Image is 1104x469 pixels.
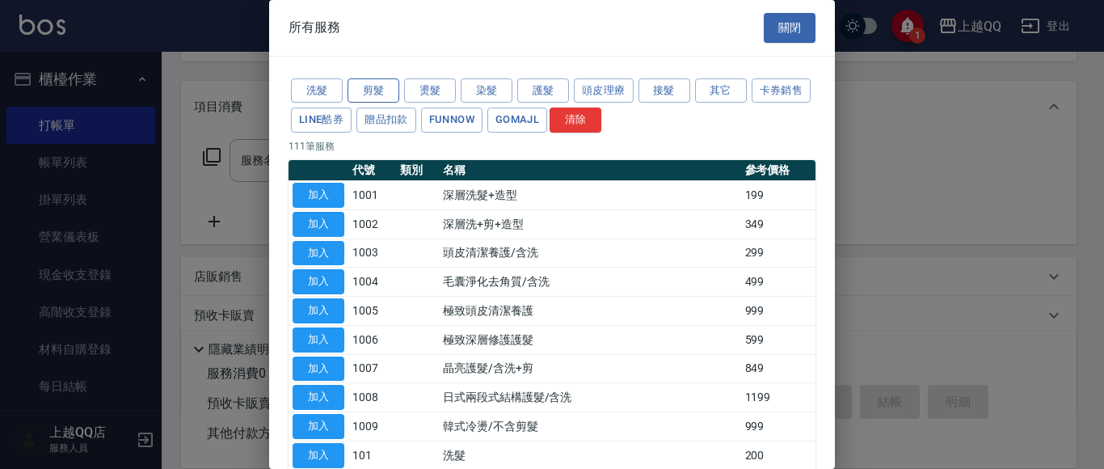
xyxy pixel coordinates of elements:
[741,239,816,268] td: 299
[293,298,344,323] button: 加入
[348,297,396,326] td: 1005
[741,160,816,181] th: 參考價格
[348,383,396,412] td: 1008
[741,412,816,442] td: 999
[439,412,741,442] td: 韓式冷燙/不含剪髮
[289,19,340,36] span: 所有服務
[293,212,344,237] button: 加入
[574,78,634,104] button: 頭皮理療
[404,78,456,104] button: 燙髮
[439,181,741,210] td: 深層洗髮+造型
[293,357,344,382] button: 加入
[291,78,343,104] button: 洗髮
[348,325,396,354] td: 1006
[439,160,741,181] th: 名稱
[293,183,344,208] button: 加入
[348,239,396,268] td: 1003
[348,209,396,239] td: 1002
[439,383,741,412] td: 日式兩段式結構護髮/含洗
[741,209,816,239] td: 349
[289,139,815,154] p: 111 筆服務
[461,78,512,104] button: 染髮
[517,78,569,104] button: 護髮
[348,268,396,297] td: 1004
[348,181,396,210] td: 1001
[638,78,690,104] button: 接髮
[439,239,741,268] td: 頭皮清潔養護/含洗
[348,160,396,181] th: 代號
[348,354,396,383] td: 1007
[293,269,344,294] button: 加入
[439,297,741,326] td: 極致頭皮清潔養護
[293,327,344,353] button: 加入
[439,325,741,354] td: 極致深層修護護髮
[421,108,482,133] button: FUNNOW
[487,108,547,133] button: GOMAJL
[741,268,816,297] td: 499
[439,209,741,239] td: 深層洗+剪+造型
[550,108,601,133] button: 清除
[348,78,399,104] button: 剪髮
[348,412,396,442] td: 1009
[291,108,352,133] button: LINE酷券
[741,383,816,412] td: 1199
[396,160,439,181] th: 類別
[741,325,816,354] td: 599
[741,354,816,383] td: 849
[741,181,816,210] td: 199
[439,268,741,297] td: 毛囊淨化去角質/含洗
[293,241,344,266] button: 加入
[293,414,344,439] button: 加入
[293,443,344,468] button: 加入
[439,354,741,383] td: 晶亮護髮/含洗+剪
[695,78,747,104] button: 其它
[741,297,816,326] td: 999
[752,78,811,104] button: 卡券銷售
[356,108,416,133] button: 贈品扣款
[764,13,815,43] button: 關閉
[293,385,344,410] button: 加入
